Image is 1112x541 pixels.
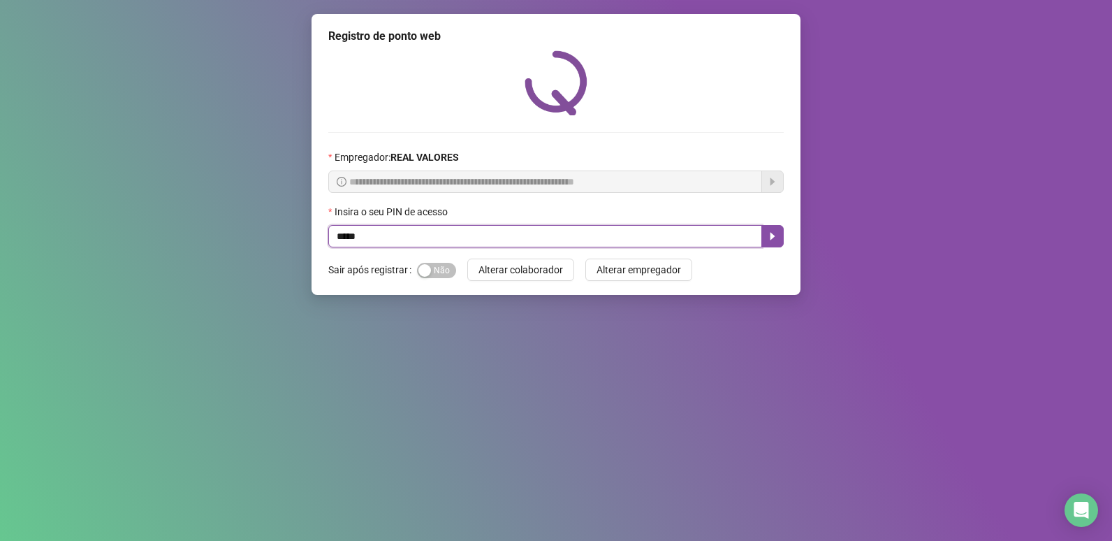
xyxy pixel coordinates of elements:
[335,150,459,165] span: Empregador :
[585,259,692,281] button: Alterar empregador
[467,259,574,281] button: Alterar colaborador
[597,262,681,277] span: Alterar empregador
[328,28,784,45] div: Registro de ponto web
[767,231,778,242] span: caret-right
[1065,493,1098,527] div: Open Intercom Messenger
[328,204,457,219] label: Insira o seu PIN de acesso
[478,262,563,277] span: Alterar colaborador
[337,177,346,187] span: info-circle
[390,152,459,163] strong: REAL VALORES
[525,50,587,115] img: QRPoint
[328,259,417,281] label: Sair após registrar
